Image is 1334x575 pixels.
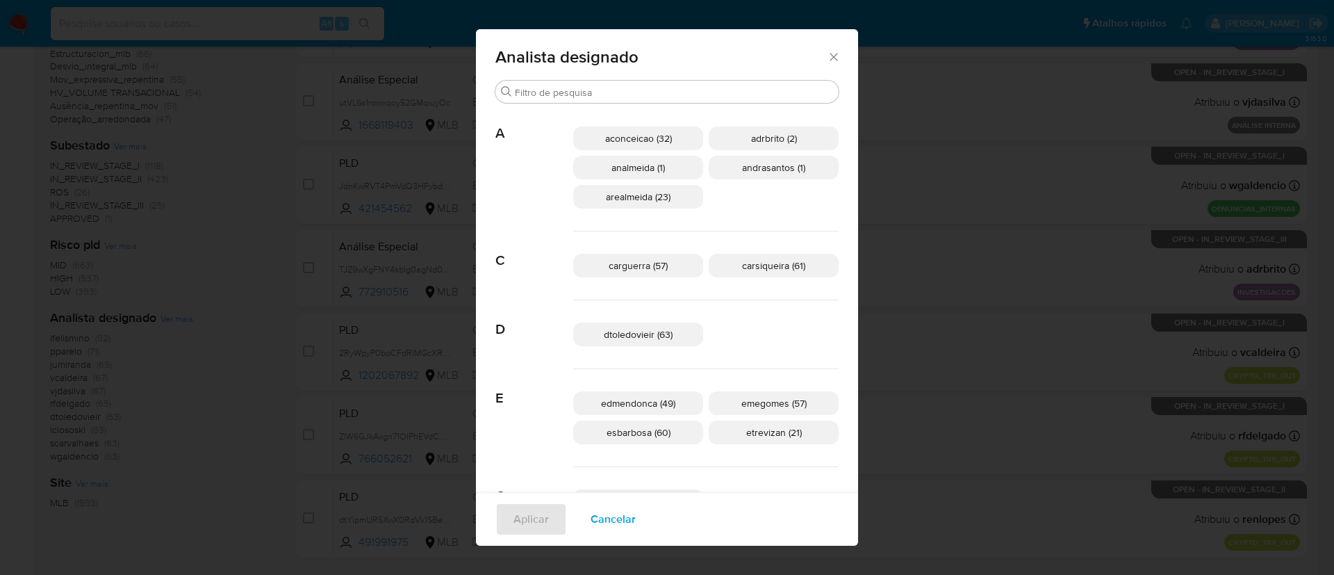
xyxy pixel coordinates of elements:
div: carsiqueira (61) [709,254,839,277]
span: carsiqueira (61) [742,259,805,273]
span: A [495,104,573,142]
span: emegomes (57) [741,396,807,410]
input: Filtro de pesquisa [515,86,833,99]
span: esbarbosa (60) [607,426,670,439]
div: adrbrito (2) [709,127,839,150]
span: C [495,232,573,269]
button: Cancelar [573,503,654,536]
div: arealmeida (23) [573,185,703,209]
span: G [495,467,573,505]
div: etrevizan (21) [709,421,839,444]
div: aconceicao (32) [573,127,703,150]
div: emegomes (57) [709,391,839,415]
span: D [495,300,573,338]
div: carguerra (57) [573,254,703,277]
div: esbarbosa (60) [573,421,703,444]
div: analmeida (1) [573,156,703,179]
span: andrasantos (1) [742,161,805,175]
div: dtoledovieir (63) [573,323,703,346]
span: arealmeida (23) [606,190,670,204]
span: E [495,369,573,407]
div: andrasantos (1) [709,156,839,179]
span: carguerra (57) [609,259,668,273]
span: analmeida (1) [611,161,665,175]
span: edmendonca (49) [601,396,675,410]
button: Buscar [501,86,512,97]
div: edmendonca (49) [573,391,703,415]
span: Analista designado [495,49,827,65]
span: dtoledovieir (63) [604,327,673,341]
span: adrbrito (2) [751,131,797,145]
span: aconceicao (32) [605,131,672,145]
span: Cancelar [591,504,636,535]
button: Fechar [827,50,839,63]
div: gpetenuci (1) [573,489,703,513]
span: etrevizan (21) [746,426,802,439]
